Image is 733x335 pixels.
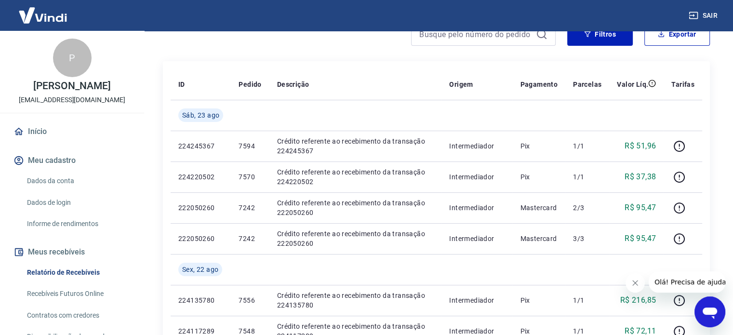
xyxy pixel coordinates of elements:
a: Recebíveis Futuros Online [23,284,133,304]
p: 2/3 [573,203,601,213]
iframe: Fechar mensagem [626,273,645,293]
p: 7594 [239,141,261,151]
p: 1/1 [573,141,601,151]
p: 224245367 [178,141,223,151]
div: P [53,39,92,77]
p: Pix [520,295,558,305]
iframe: Botão para abrir a janela de mensagens [694,296,725,327]
p: Pix [520,172,558,182]
a: Relatório de Recebíveis [23,263,133,282]
p: Pagamento [520,80,558,89]
button: Filtros [567,23,633,46]
iframe: Mensagem da empresa [649,271,725,293]
p: 224220502 [178,172,223,182]
p: Crédito referente ao recebimento da transação 224135780 [277,291,434,310]
a: Dados de login [23,193,133,213]
p: Pix [520,141,558,151]
p: Mastercard [520,234,558,243]
a: Contratos com credores [23,306,133,325]
button: Meu cadastro [12,150,133,171]
p: Crédito referente ao recebimento da transação 224245367 [277,136,434,156]
p: R$ 95,47 [625,233,656,244]
p: 222050260 [178,203,223,213]
p: 222050260 [178,234,223,243]
p: R$ 216,85 [620,295,656,306]
p: 1/1 [573,172,601,182]
p: 224135780 [178,295,223,305]
button: Exportar [644,23,710,46]
p: Parcelas [573,80,601,89]
button: Sair [687,7,721,25]
p: Tarifas [671,80,694,89]
p: 7242 [239,203,261,213]
p: Descrição [277,80,309,89]
p: Crédito referente ao recebimento da transação 222050260 [277,229,434,248]
p: Intermediador [449,234,505,243]
p: Crédito referente ao recebimento da transação 224220502 [277,167,434,187]
button: Meus recebíveis [12,241,133,263]
p: 7570 [239,172,261,182]
p: Pedido [239,80,261,89]
p: 1/1 [573,295,601,305]
p: Mastercard [520,203,558,213]
p: Intermediador [449,295,505,305]
p: ID [178,80,185,89]
p: Origem [449,80,473,89]
p: [EMAIL_ADDRESS][DOMAIN_NAME] [19,95,125,105]
p: 3/3 [573,234,601,243]
p: Intermediador [449,172,505,182]
p: R$ 51,96 [625,140,656,152]
p: Intermediador [449,203,505,213]
p: R$ 95,47 [625,202,656,214]
p: [PERSON_NAME] [33,81,110,91]
a: Dados da conta [23,171,133,191]
span: Sex, 22 ago [182,265,218,274]
a: Início [12,121,133,142]
p: Crédito referente ao recebimento da transação 222050260 [277,198,434,217]
p: 7242 [239,234,261,243]
span: Olá! Precisa de ajuda? [6,7,81,14]
p: R$ 37,38 [625,171,656,183]
a: Informe de rendimentos [23,214,133,234]
input: Busque pelo número do pedido [419,27,532,41]
p: 7556 [239,295,261,305]
span: Sáb, 23 ago [182,110,219,120]
img: Vindi [12,0,74,30]
p: Valor Líq. [617,80,648,89]
p: Intermediador [449,141,505,151]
